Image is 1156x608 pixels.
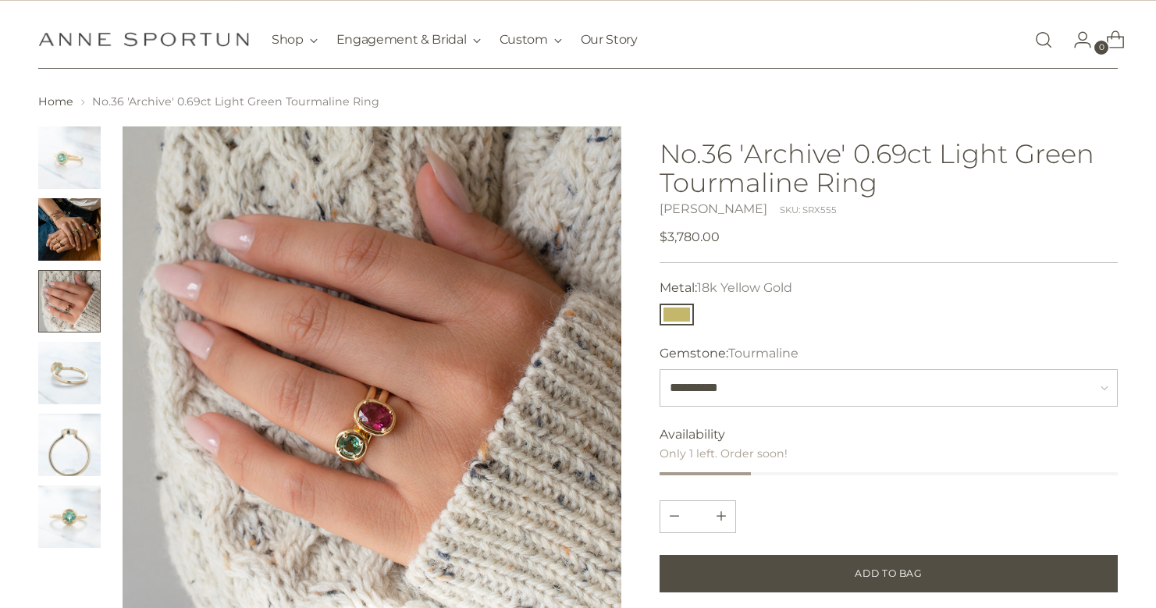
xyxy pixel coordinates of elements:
[660,425,725,444] span: Availability
[38,342,101,404] button: Change image to image 4
[855,567,922,581] span: Add to Bag
[272,23,318,57] button: Shop
[660,279,792,297] label: Metal:
[38,485,101,548] button: Change image to image 6
[780,204,837,217] div: SKU: SRX555
[1094,41,1108,55] span: 0
[1028,24,1059,55] a: Open search modal
[336,23,481,57] button: Engagement & Bridal
[660,501,688,532] button: Add product quantity
[92,94,379,108] span: No.36 'Archive' 0.69ct Light Green Tourmaline Ring
[660,304,694,325] button: 18k Yellow Gold
[660,344,799,363] label: Gemstone:
[38,32,249,47] a: Anne Sportun Fine Jewellery
[38,198,101,261] button: Change image to image 2
[660,139,1118,197] h1: No.36 'Archive' 0.69ct Light Green Tourmaline Ring
[1094,24,1125,55] a: Open cart modal
[38,94,1118,110] nav: breadcrumbs
[38,414,101,476] button: Change image to image 5
[660,228,720,247] span: $3,780.00
[38,126,101,189] button: Change image to image 1
[697,280,792,295] span: 18k Yellow Gold
[707,501,735,532] button: Subtract product quantity
[1061,24,1092,55] a: Go to the account page
[581,23,638,57] a: Our Story
[38,270,101,332] button: Change image to image 3
[500,23,562,57] button: Custom
[660,446,788,460] span: Only 1 left. Order soon!
[660,555,1118,592] button: Add to Bag
[728,346,799,361] span: Tourmaline
[679,501,717,532] input: Product quantity
[660,201,767,216] a: [PERSON_NAME]
[38,94,73,108] a: Home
